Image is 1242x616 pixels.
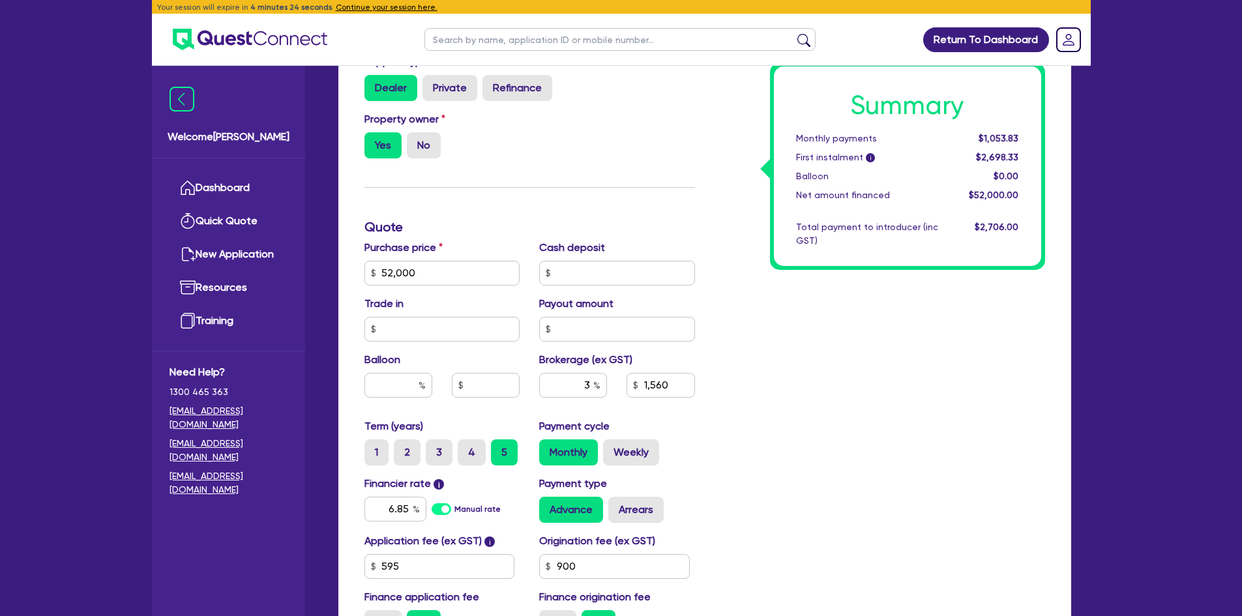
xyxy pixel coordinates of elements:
label: Trade in [364,296,404,312]
label: Finance origination fee [539,589,651,605]
label: Payout amount [539,296,614,312]
label: Finance application fee [364,589,479,605]
label: Term (years) [364,418,423,434]
span: $1,053.83 [979,133,1018,143]
a: Dashboard [170,171,288,205]
label: Manual rate [454,503,501,515]
a: Resources [170,271,288,304]
div: First instalment [786,151,948,164]
label: Dealer [364,75,417,101]
label: Weekly [603,439,659,465]
label: Application fee (ex GST) [364,533,482,549]
label: No [407,132,441,158]
a: Quick Quote [170,205,288,238]
label: Payment cycle [539,418,610,434]
span: $0.00 [994,171,1018,181]
span: Welcome [PERSON_NAME] [168,129,289,145]
label: Property owner [364,111,445,127]
label: Private [422,75,477,101]
span: Need Help? [170,364,288,380]
a: [EMAIL_ADDRESS][DOMAIN_NAME] [170,469,288,497]
a: Training [170,304,288,338]
span: i [434,479,444,490]
div: Monthly payments [786,132,948,145]
label: Arrears [608,497,664,523]
div: Net amount financed [786,188,948,202]
label: Cash deposit [539,240,605,256]
img: quick-quote [180,213,196,229]
span: i [484,536,495,547]
img: training [180,313,196,329]
img: resources [180,280,196,295]
span: 4 minutes 24 seconds [250,3,332,12]
a: [EMAIL_ADDRESS][DOMAIN_NAME] [170,404,288,432]
label: Balloon [364,352,400,368]
a: Return To Dashboard [923,27,1049,52]
img: new-application [180,246,196,262]
div: Total payment to introducer (inc GST) [786,220,948,248]
a: [EMAIL_ADDRESS][DOMAIN_NAME] [170,437,288,464]
label: Refinance [482,75,552,101]
label: Financier rate [364,476,445,491]
span: i [866,154,875,163]
span: $2,698.33 [976,152,1018,162]
input: Search by name, application ID or mobile number... [424,28,816,51]
label: Brokerage (ex GST) [539,352,632,368]
span: $52,000.00 [969,190,1018,200]
label: Yes [364,132,402,158]
label: 2 [394,439,421,465]
label: Purchase price [364,240,443,256]
div: Balloon [786,169,948,183]
label: 4 [458,439,486,465]
span: $2,706.00 [975,222,1018,232]
h1: Summary [796,90,1019,121]
a: Dropdown toggle [1052,23,1086,57]
span: 1300 465 363 [170,385,288,399]
label: 1 [364,439,389,465]
label: Origination fee (ex GST) [539,533,655,549]
label: Advance [539,497,603,523]
label: 5 [491,439,518,465]
label: 3 [426,439,452,465]
button: Continue your session here. [336,1,437,13]
img: quest-connect-logo-blue [173,29,327,50]
a: New Application [170,238,288,271]
label: Monthly [539,439,598,465]
img: icon-menu-close [170,87,194,111]
h3: Quote [364,219,695,235]
label: Payment type [539,476,607,491]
